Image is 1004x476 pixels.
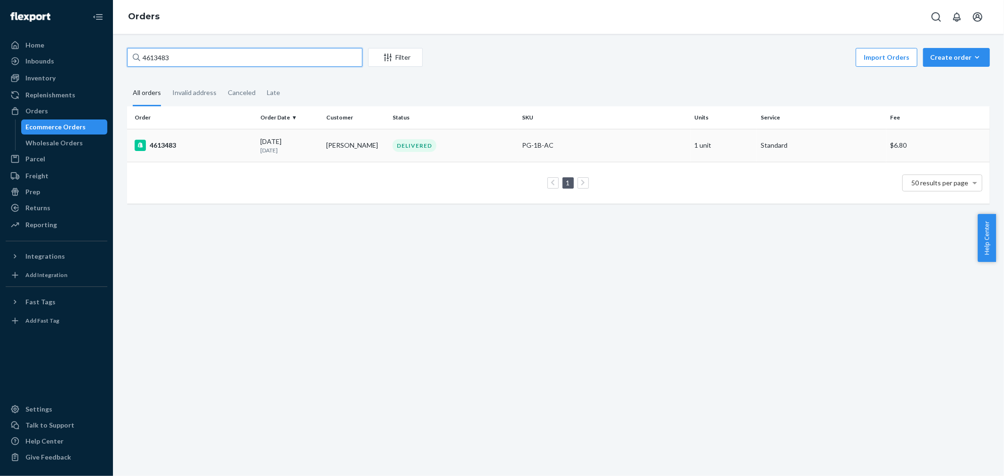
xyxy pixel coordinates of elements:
[127,106,257,129] th: Order
[127,48,362,67] input: Search orders
[10,12,50,22] img: Flexport logo
[267,80,280,105] div: Late
[25,40,44,50] div: Home
[128,11,160,22] a: Orders
[6,38,107,53] a: Home
[393,139,436,152] div: DELIVERED
[260,146,319,154] p: [DATE]
[228,80,256,105] div: Canceled
[25,420,74,430] div: Talk to Support
[25,171,48,181] div: Freight
[135,140,253,151] div: 4613483
[912,179,969,187] span: 50 results per page
[25,220,57,230] div: Reporting
[25,452,71,462] div: Give Feedback
[6,217,107,232] a: Reporting
[6,268,107,283] a: Add Integration
[25,203,50,213] div: Returns
[6,200,107,215] a: Returns
[6,313,107,328] a: Add Fast Tag
[25,187,40,197] div: Prep
[25,106,48,116] div: Orders
[26,138,83,148] div: Wholesale Orders
[6,402,107,417] a: Settings
[691,129,757,162] td: 1 unit
[6,450,107,465] button: Give Feedback
[968,8,987,26] button: Open account menu
[25,90,75,100] div: Replenishments
[26,122,86,132] div: Ecommerce Orders
[6,87,107,103] a: Replenishments
[6,103,107,119] a: Orders
[564,179,572,187] a: Page 1 is your current page
[856,48,917,67] button: Import Orders
[886,106,990,129] th: Fee
[368,48,423,67] button: Filter
[6,418,107,433] a: Talk to Support
[886,129,990,162] td: $6.80
[6,249,107,264] button: Integrations
[25,252,65,261] div: Integrations
[369,53,422,62] div: Filter
[25,73,56,83] div: Inventory
[518,106,691,129] th: SKU
[757,106,886,129] th: Service
[25,271,67,279] div: Add Integration
[21,119,108,135] a: Ecommerce Orders
[948,8,966,26] button: Open notifications
[6,71,107,86] a: Inventory
[322,129,389,162] td: [PERSON_NAME]
[133,80,161,106] div: All orders
[927,8,946,26] button: Open Search Box
[930,53,983,62] div: Create order
[260,137,319,154] div: [DATE]
[761,141,883,150] p: Standard
[6,151,107,167] a: Parcel
[389,106,518,129] th: Status
[691,106,757,129] th: Units
[923,48,990,67] button: Create order
[6,294,107,309] button: Fast Tags
[257,106,323,129] th: Order Date
[25,436,64,446] div: Help Center
[25,297,56,307] div: Fast Tags
[25,154,45,164] div: Parcel
[6,54,107,69] a: Inbounds
[978,214,996,262] button: Help Center
[6,434,107,449] a: Help Center
[25,405,52,414] div: Settings
[25,56,54,66] div: Inbounds
[21,135,108,151] a: Wholesale Orders
[120,3,167,31] ol: breadcrumbs
[25,317,59,325] div: Add Fast Tag
[6,184,107,199] a: Prep
[522,141,687,150] div: PG-1B-AC
[6,168,107,183] a: Freight
[172,80,217,105] div: Invalid address
[326,113,385,121] div: Customer
[88,8,107,26] button: Close Navigation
